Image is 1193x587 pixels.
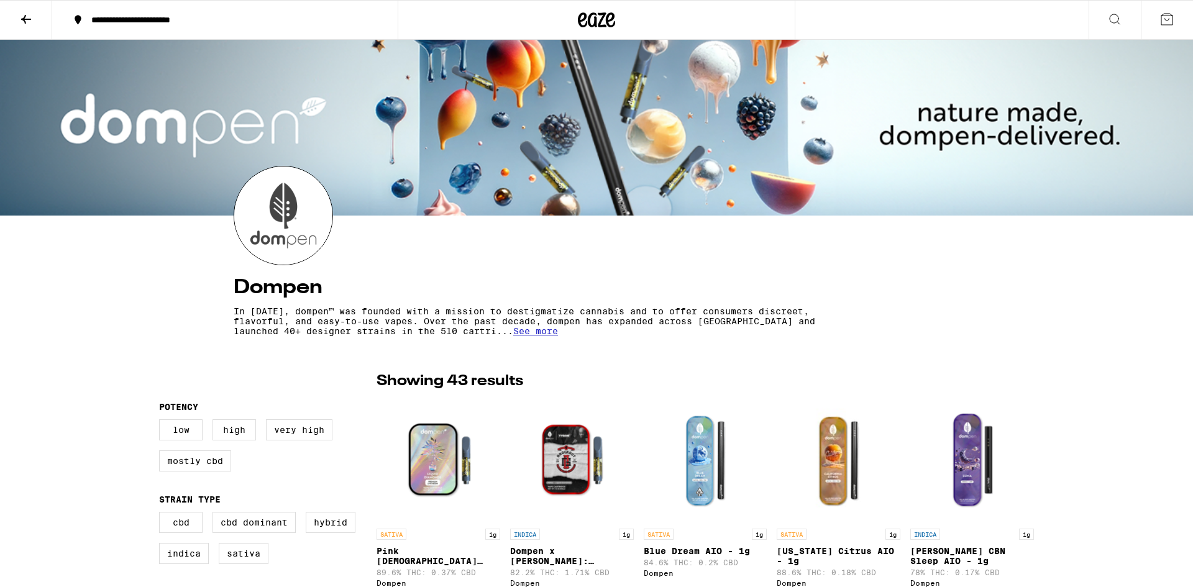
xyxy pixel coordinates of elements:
p: 1g [619,529,634,540]
p: Blue Dream AIO - 1g [644,546,767,556]
label: Mostly CBD [159,450,231,471]
p: SATIVA [377,529,406,540]
img: Dompen - California Citrus AIO - 1g [777,398,900,522]
span: See more [513,326,558,336]
p: Dompen x [PERSON_NAME]: Knockout OG Live Resin Liquid Diamonds - 1g [510,546,634,566]
p: SATIVA [644,529,674,540]
label: Low [159,419,203,440]
label: Sativa [219,543,268,564]
p: In [DATE], dompen™ was founded with a mission to destigmatize cannabis and to offer consumers dis... [234,306,850,336]
h4: Dompen [234,278,959,298]
label: Very High [266,419,332,440]
p: Showing 43 results [377,371,523,392]
div: Dompen [377,579,500,587]
p: [PERSON_NAME] CBN Sleep AIO - 1g [910,546,1034,566]
label: CBD [159,512,203,533]
p: Pink [DEMOGRAPHIC_DATA] Live Resin Liquid Diamonds - 1g [377,546,500,566]
img: Dompen - Pink Jesus Live Resin Liquid Diamonds - 1g [377,398,500,522]
img: Dompen - Luna CBN Sleep AIO - 1g [910,398,1034,522]
img: Dompen logo [234,166,332,265]
p: [US_STATE] Citrus AIO - 1g [777,546,900,566]
div: Dompen [510,579,634,587]
p: 1g [1019,529,1034,540]
label: Hybrid [306,512,355,533]
p: INDICA [910,529,940,540]
p: 82.2% THC: 1.71% CBD [510,568,634,576]
p: 84.6% THC: 0.2% CBD [644,558,767,567]
p: 78% THC: 0.17% CBD [910,568,1034,576]
p: SATIVA [777,529,807,540]
p: 1g [752,529,767,540]
p: 1g [885,529,900,540]
label: High [213,419,256,440]
div: Dompen [910,579,1034,587]
div: Dompen [644,569,767,577]
legend: Strain Type [159,494,221,504]
legend: Potency [159,402,198,412]
p: 89.6% THC: 0.37% CBD [377,568,500,576]
img: Dompen - Dompen x Tyson: Knockout OG Live Resin Liquid Diamonds - 1g [510,398,634,522]
img: Dompen - Blue Dream AIO - 1g [644,398,767,522]
p: INDICA [510,529,540,540]
label: Indica [159,543,209,564]
p: 88.6% THC: 0.18% CBD [777,568,900,576]
p: 1g [485,529,500,540]
label: CBD Dominant [213,512,296,533]
div: Dompen [777,579,900,587]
